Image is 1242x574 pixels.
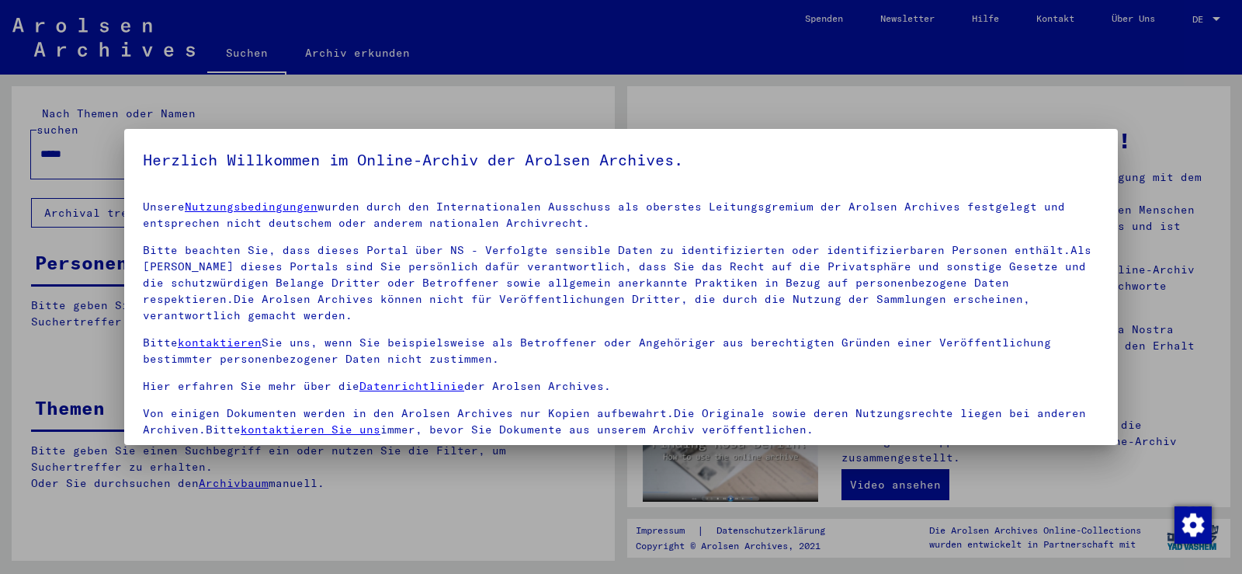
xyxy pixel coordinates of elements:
[143,378,1099,395] p: Hier erfahren Sie mehr über die der Arolsen Archives.
[143,405,1099,438] p: Von einigen Dokumenten werden in den Arolsen Archives nur Kopien aufbewahrt.Die Originale sowie d...
[185,200,317,214] a: Nutzungsbedingungen
[143,242,1099,324] p: Bitte beachten Sie, dass dieses Portal über NS - Verfolgte sensible Daten zu identifizierten oder...
[178,336,262,350] a: kontaktieren
[1174,506,1212,544] img: Zustimmung ändern
[241,423,380,437] a: kontaktieren Sie uns
[359,379,464,393] a: Datenrichtlinie
[143,335,1099,367] p: Bitte Sie uns, wenn Sie beispielsweise als Betroffener oder Angehöriger aus berechtigten Gründen ...
[143,148,1099,172] h5: Herzlich Willkommen im Online-Archiv der Arolsen Archives.
[1174,506,1211,543] div: Zustimmung ändern
[143,199,1099,231] p: Unsere wurden durch den Internationalen Ausschuss als oberstes Leitungsgremium der Arolsen Archiv...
